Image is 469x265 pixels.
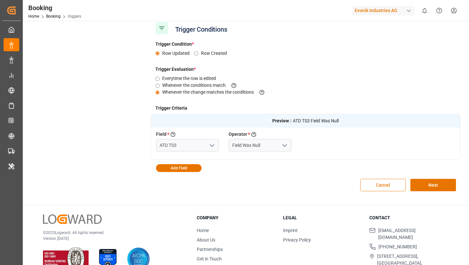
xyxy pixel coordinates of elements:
a: Booking [46,14,61,19]
a: Get in Touch [197,256,222,261]
a: Home [28,14,39,19]
a: About Us [197,237,215,242]
span: [EMAIL_ADDRESS][DOMAIN_NAME] [378,227,448,241]
p: © 2025 Logward. All rights reserved. [43,230,180,236]
a: Imprint [283,228,298,233]
button: Evonik Industries AG [352,4,417,17]
a: Partnerships [197,247,223,252]
button: show 0 new notifications [417,3,432,18]
input: Type to search/select [229,139,291,151]
label: Row Created [201,50,232,57]
span: Trigger Conditions [172,24,231,35]
label: Everytime the row is edited [162,75,220,82]
img: Logward Logo [43,214,102,224]
button: Help Center [432,3,447,18]
button: Add Field [156,164,202,172]
label: Whenever the conditions match [162,82,242,89]
h4: Trigger Criteria [151,105,461,112]
h3: Legal [283,214,361,221]
a: Home [197,228,209,233]
span: [PHONE_NUMBER] [378,243,417,250]
button: open menu [279,140,289,150]
p: Version [DATE] [43,236,180,242]
h4: Trigger Evaluation [151,66,461,73]
button: Next [410,179,456,191]
button: Cancel [360,179,406,191]
a: Privacy Policy [283,237,311,242]
label: Whenever the change matches the conditions [162,89,270,96]
div: Evonik Industries AG [352,6,415,15]
label: Field [156,131,166,138]
button: open menu [206,140,216,150]
strong: Preview : [272,117,291,124]
h3: Company [197,214,275,221]
label: Row Updated [162,50,194,57]
h4: Trigger Condition [151,41,461,48]
span: ATD TS3 Field Was Null [293,117,339,124]
input: Type to search/select [156,139,219,151]
h3: Contact [369,214,448,221]
div: Booking [28,3,81,13]
label: Operator [229,131,247,138]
